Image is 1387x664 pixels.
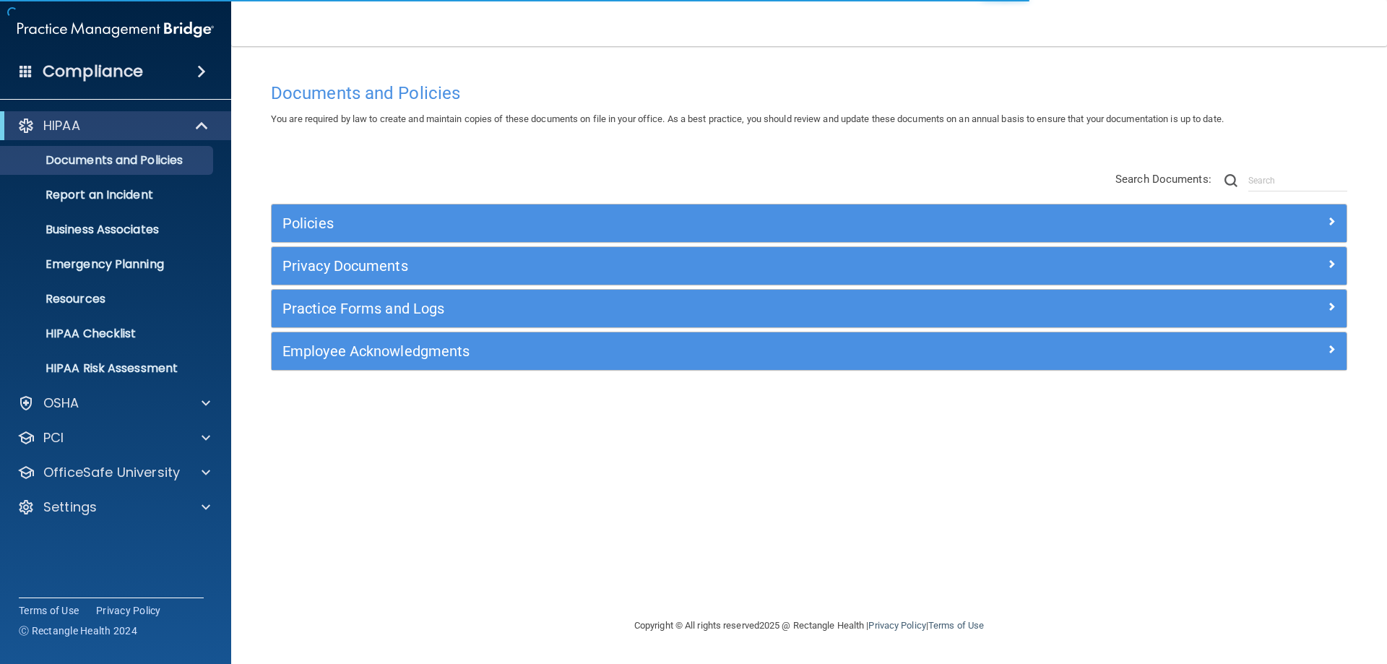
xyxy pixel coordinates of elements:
p: Documents and Policies [9,153,207,168]
h5: Policies [282,215,1067,231]
p: HIPAA Checklist [9,327,207,341]
p: OfficeSafe University [43,464,180,481]
a: OfficeSafe University [17,464,210,481]
a: HIPAA [17,117,209,134]
a: Settings [17,499,210,516]
a: Privacy Policy [868,620,925,631]
span: Ⓒ Rectangle Health 2024 [19,624,137,638]
h5: Privacy Documents [282,258,1067,274]
a: Terms of Use [928,620,984,631]
a: PCI [17,429,210,447]
div: Copyright © All rights reserved 2025 @ Rectangle Health | | [545,603,1073,649]
p: Resources [9,292,207,306]
p: Business Associates [9,223,207,237]
span: You are required by law to create and maintain copies of these documents on file in your office. ... [271,113,1224,124]
a: OSHA [17,394,210,412]
p: HIPAA Risk Assessment [9,361,207,376]
p: HIPAA [43,117,80,134]
img: PMB logo [17,15,214,44]
p: OSHA [43,394,79,412]
span: Search Documents: [1115,173,1211,186]
p: Emergency Planning [9,257,207,272]
p: PCI [43,429,64,447]
img: ic-search.3b580494.png [1224,174,1237,187]
a: Privacy Policy [96,603,161,618]
a: Terms of Use [19,603,79,618]
a: Employee Acknowledgments [282,340,1336,363]
p: Settings [43,499,97,516]
a: Policies [282,212,1336,235]
input: Search [1248,170,1347,191]
h4: Documents and Policies [271,84,1347,103]
h5: Practice Forms and Logs [282,301,1067,316]
h5: Employee Acknowledgments [282,343,1067,359]
p: Report an Incident [9,188,207,202]
a: Practice Forms and Logs [282,297,1336,320]
h4: Compliance [43,61,143,82]
a: Privacy Documents [282,254,1336,277]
